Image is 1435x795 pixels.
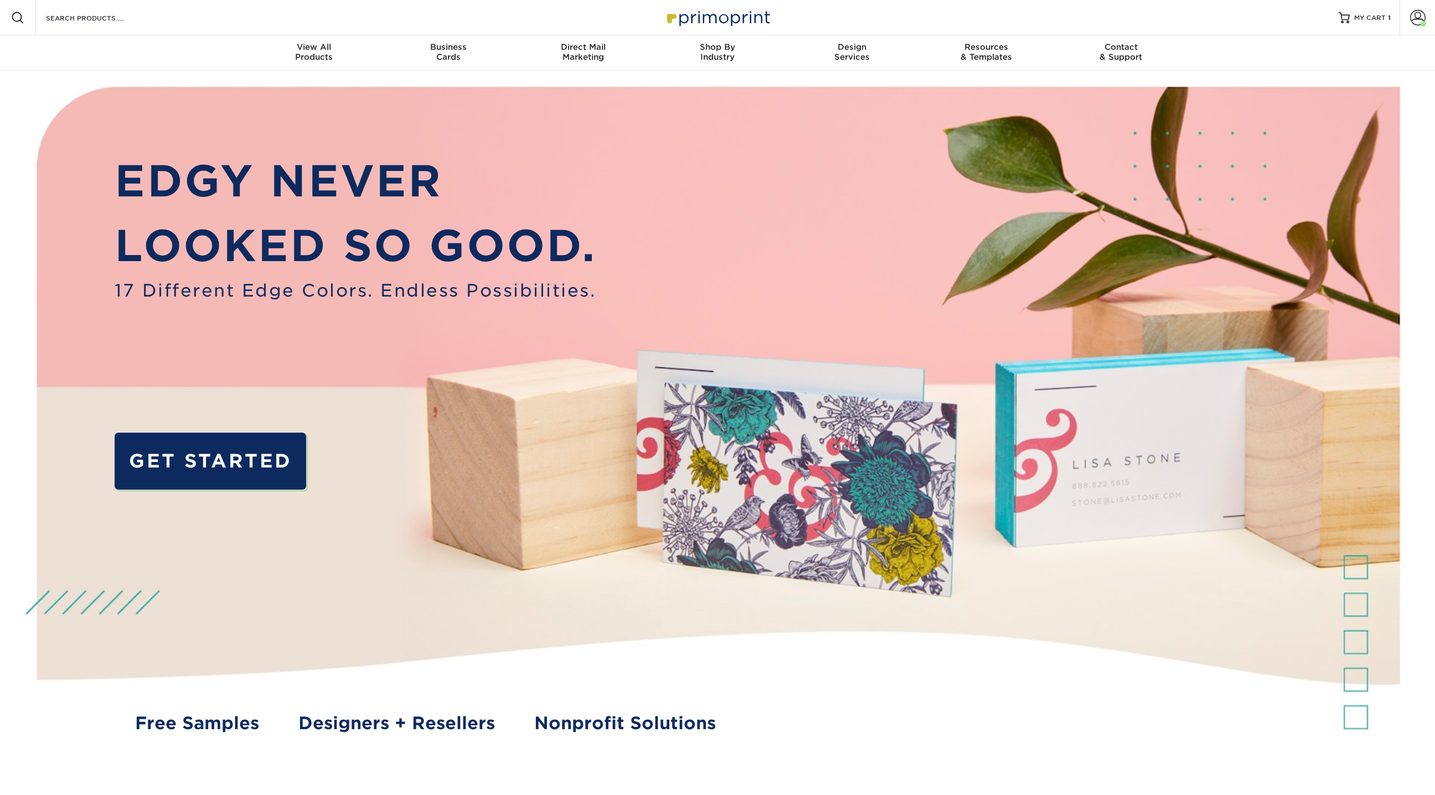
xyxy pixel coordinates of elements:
[651,35,785,71] a: Shop ByIndustry
[516,35,651,71] a: Direct MailMarketing
[1388,14,1391,22] span: 1
[135,710,259,736] a: Free Samples
[784,35,919,71] a: DesignServices
[381,42,516,52] span: Business
[115,149,596,214] p: EDGY NEVER
[247,42,381,52] span: View All
[784,42,919,62] div: Services
[1054,42,1188,52] span: Contact
[115,433,306,489] a: GET STARTED
[115,278,596,304] span: 17 Different Edge Colors. Endless Possibilities.
[784,42,919,52] span: Design
[651,42,785,52] span: Shop By
[919,35,1054,71] a: Resources& Templates
[1054,35,1188,71] a: Contact& Support
[651,42,785,62] div: Industry
[381,35,516,71] a: BusinessCards
[115,214,596,278] p: LOOKED SO GOOD.
[247,35,381,71] a: View AllProducts
[298,710,495,736] a: Designers + Resellers
[516,42,651,52] span: Direct Mail
[919,42,1054,62] div: & Templates
[516,42,651,62] div: Marketing
[1354,13,1386,23] span: MY CART
[919,42,1054,52] span: Resources
[45,11,153,24] input: SEARCH PRODUCTS.....
[534,710,716,736] a: Nonprofit Solutions
[1054,42,1188,62] div: & Support
[381,42,516,62] div: Cards
[247,42,381,62] div: Products
[662,6,773,29] img: Primoprint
